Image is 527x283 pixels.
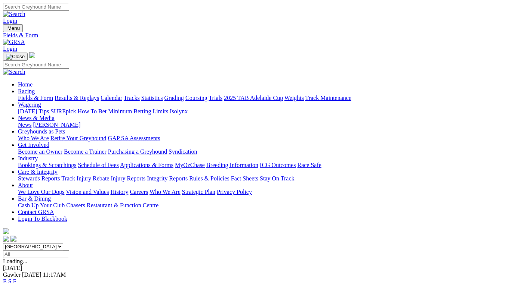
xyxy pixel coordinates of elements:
[3,271,21,278] span: Gawler
[101,95,122,101] a: Calendar
[18,202,524,209] div: Bar & Dining
[33,122,80,128] a: [PERSON_NAME]
[260,175,294,182] a: Stay On Track
[169,148,197,155] a: Syndication
[18,209,54,215] a: Contact GRSA
[50,135,107,141] a: Retire Your Greyhound
[141,95,163,101] a: Statistics
[3,53,28,61] button: Toggle navigation
[43,271,66,278] span: 11:17AM
[18,175,60,182] a: Stewards Reports
[18,81,33,88] a: Home
[130,189,148,195] a: Careers
[182,189,215,195] a: Strategic Plan
[66,189,109,195] a: Vision and Values
[164,95,184,101] a: Grading
[18,135,49,141] a: Who We Are
[18,122,524,128] div: News & Media
[78,108,107,114] a: How To Bet
[18,128,65,135] a: Greyhounds as Pets
[18,142,49,148] a: Get Involved
[175,162,205,168] a: MyOzChase
[6,54,25,60] img: Close
[3,18,17,24] a: Login
[231,175,258,182] a: Fact Sheets
[297,162,321,168] a: Race Safe
[18,148,524,155] div: Get Involved
[189,175,229,182] a: Rules & Policies
[206,162,258,168] a: Breeding Information
[18,175,524,182] div: Care & Integrity
[3,236,9,242] img: facebook.svg
[66,202,158,208] a: Chasers Restaurant & Function Centre
[108,148,167,155] a: Purchasing a Greyhound
[18,122,31,128] a: News
[18,216,67,222] a: Login To Blackbook
[209,95,222,101] a: Trials
[18,108,49,114] a: [DATE] Tips
[170,108,188,114] a: Isolynx
[108,108,168,114] a: Minimum Betting Limits
[3,39,25,45] img: GRSA
[18,195,51,202] a: Bar & Dining
[3,258,27,264] span: Loading...
[22,271,41,278] span: [DATE]
[18,189,524,195] div: About
[18,202,65,208] a: Cash Up Your Club
[78,162,118,168] a: Schedule of Fees
[18,189,64,195] a: We Love Our Dogs
[3,265,524,271] div: [DATE]
[120,162,173,168] a: Applications & Forms
[3,24,23,32] button: Toggle navigation
[7,25,20,31] span: Menu
[3,61,69,69] input: Search
[111,175,145,182] a: Injury Reports
[3,45,17,52] a: Login
[18,148,62,155] a: Become an Owner
[217,189,252,195] a: Privacy Policy
[224,95,283,101] a: 2025 TAB Adelaide Cup
[10,236,16,242] img: twitter.svg
[3,32,524,39] a: Fields & Form
[3,3,69,11] input: Search
[18,182,33,188] a: About
[18,95,524,101] div: Racing
[150,189,181,195] a: Who We Are
[110,189,128,195] a: History
[108,135,160,141] a: GAP SA Assessments
[18,169,58,175] a: Care & Integrity
[64,148,107,155] a: Become a Trainer
[18,162,76,168] a: Bookings & Scratchings
[18,115,55,121] a: News & Media
[18,155,38,161] a: Industry
[18,95,53,101] a: Fields & Form
[185,95,207,101] a: Coursing
[29,52,35,58] img: logo-grsa-white.png
[284,95,304,101] a: Weights
[305,95,351,101] a: Track Maintenance
[18,88,35,94] a: Racing
[3,11,25,18] img: Search
[3,250,69,258] input: Select date
[18,101,41,108] a: Wagering
[147,175,188,182] a: Integrity Reports
[18,108,524,115] div: Wagering
[50,108,76,114] a: SUREpick
[18,162,524,169] div: Industry
[260,162,296,168] a: ICG Outcomes
[3,69,25,75] img: Search
[55,95,99,101] a: Results & Replays
[124,95,140,101] a: Tracks
[61,175,109,182] a: Track Injury Rebate
[18,135,524,142] div: Greyhounds as Pets
[3,228,9,234] img: logo-grsa-white.png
